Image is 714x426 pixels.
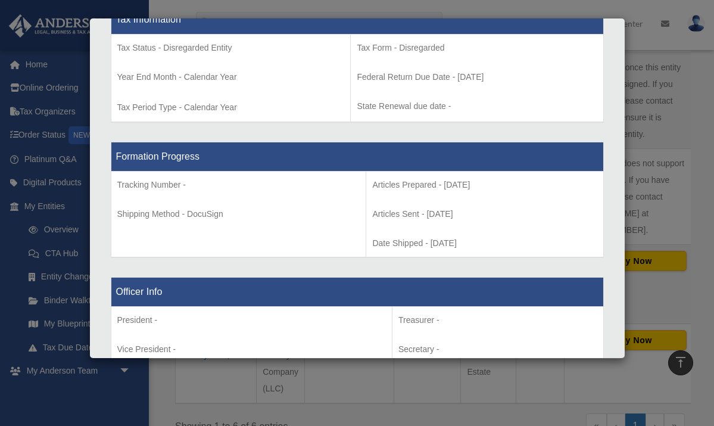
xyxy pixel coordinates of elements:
[117,178,360,192] p: Tracking Number -
[117,70,345,85] p: Year End Month - Calendar Year
[111,35,351,123] td: Tax Period Type - Calendar Year
[117,313,386,328] p: President -
[111,142,603,172] th: Formation Progress
[117,41,345,55] p: Tax Status - Disregarded Entity
[372,178,597,192] p: Articles Prepared - [DATE]
[398,313,597,328] p: Treasurer -
[372,207,597,222] p: Articles Sent - [DATE]
[111,277,603,306] th: Officer Info
[357,99,597,114] p: State Renewal due date -
[117,207,360,222] p: Shipping Method - DocuSign
[398,342,597,357] p: Secretary -
[357,70,597,85] p: Federal Return Due Date - [DATE]
[117,342,386,357] p: Vice President -
[111,5,603,35] th: Tax Information
[372,236,597,251] p: Date Shipped - [DATE]
[357,41,597,55] p: Tax Form - Disregarded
